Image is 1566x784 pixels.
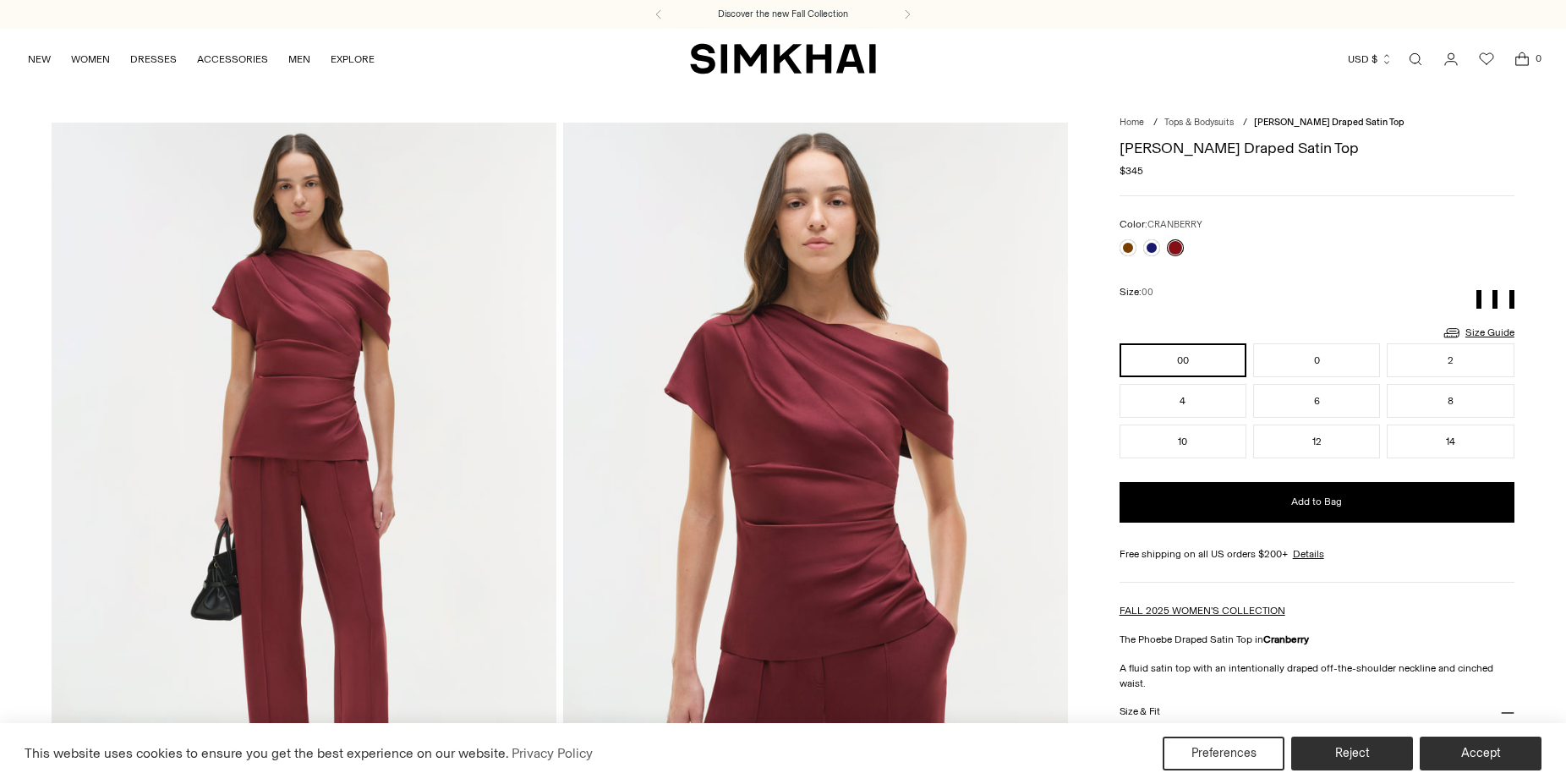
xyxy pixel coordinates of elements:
nav: breadcrumbs [1120,116,1514,130]
button: 2 [1387,343,1514,377]
span: Add to Bag [1291,495,1342,509]
button: 12 [1253,425,1380,458]
label: Size: [1120,284,1153,300]
button: Size & Fit [1120,691,1514,734]
span: This website uses cookies to ensure you get the best experience on our website. [25,745,509,761]
a: Tops & Bodysuits [1164,117,1234,128]
a: FALL 2025 WOMEN'S COLLECTION [1120,605,1285,617]
button: 4 [1120,384,1246,418]
button: 10 [1120,425,1246,458]
a: WOMEN [71,41,110,78]
label: Color: [1120,217,1202,233]
div: / [1243,116,1247,130]
a: Size Guide [1442,322,1514,343]
button: Reject [1291,737,1413,770]
a: Open search modal [1399,42,1432,76]
a: MEN [288,41,310,78]
a: ACCESSORIES [197,41,268,78]
a: SIMKHAI [690,42,876,75]
button: 8 [1387,384,1514,418]
a: Privacy Policy (opens in a new tab) [509,741,595,766]
p: A fluid satin top with an intentionally draped off-the-shoulder neckline and cinched waist. [1120,661,1514,691]
a: Go to the account page [1434,42,1468,76]
a: Details [1293,546,1324,562]
button: Preferences [1163,737,1284,770]
strong: Cranberry [1263,633,1309,645]
a: Home [1120,117,1144,128]
h1: [PERSON_NAME] Draped Satin Top [1120,140,1514,156]
a: DRESSES [130,41,177,78]
button: 0 [1253,343,1380,377]
button: Add to Bag [1120,482,1514,523]
button: Accept [1420,737,1541,770]
span: [PERSON_NAME] Draped Satin Top [1254,117,1404,128]
a: Open cart modal [1505,42,1539,76]
h3: Size & Fit [1120,706,1160,717]
a: NEW [28,41,51,78]
div: / [1153,116,1158,130]
span: 00 [1142,287,1153,298]
a: Wishlist [1470,42,1503,76]
button: USD $ [1348,41,1393,78]
span: $345 [1120,163,1143,178]
button: 6 [1253,384,1380,418]
div: Free shipping on all US orders $200+ [1120,546,1514,562]
button: 14 [1387,425,1514,458]
a: Discover the new Fall Collection [718,8,848,21]
a: EXPLORE [331,41,375,78]
span: CRANBERRY [1147,219,1202,230]
p: The Phoebe Draped Satin Top in [1120,632,1514,647]
span: 0 [1530,51,1546,66]
button: 00 [1120,343,1246,377]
